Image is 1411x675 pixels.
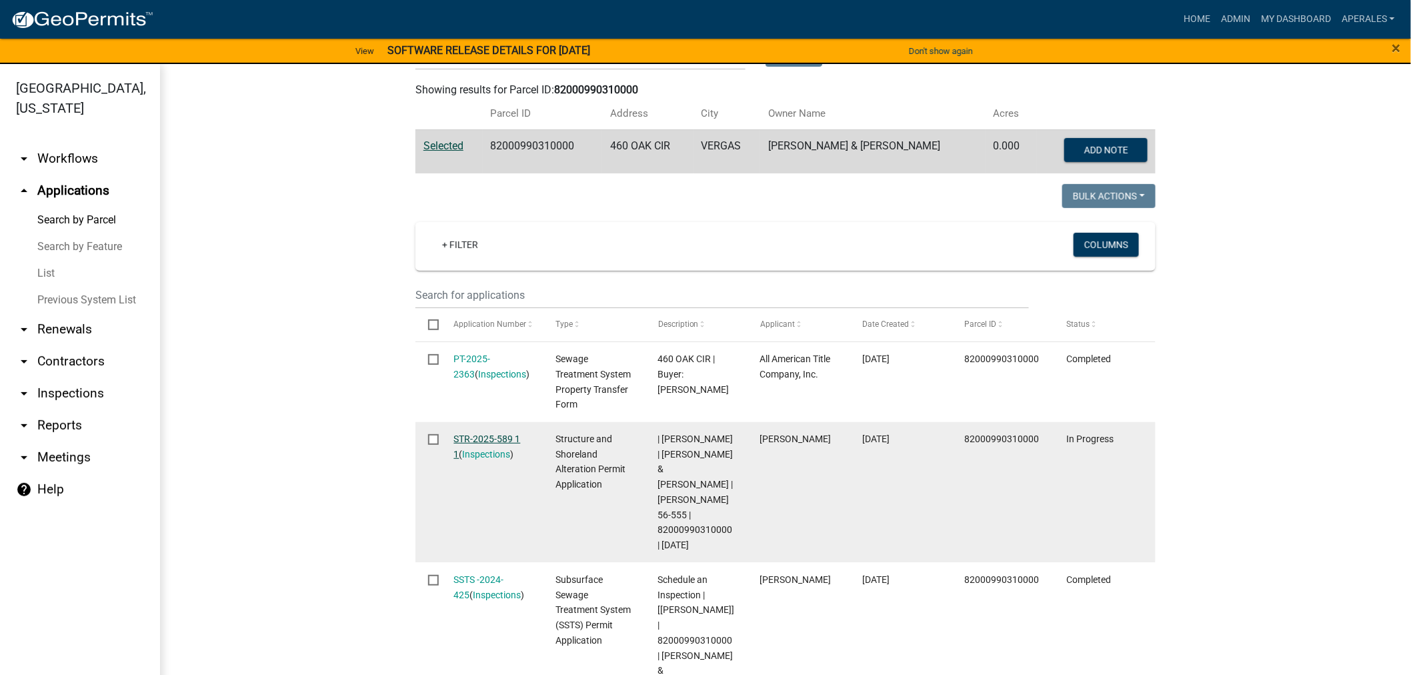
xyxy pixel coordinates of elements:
i: arrow_drop_down [16,354,32,370]
th: Parcel ID [483,98,603,129]
span: Parcel ID [964,319,996,329]
span: Applicant [760,319,795,329]
span: 08/29/2024 [862,574,890,585]
datatable-header-cell: Application Number [441,309,543,341]
button: Bulk Actions [1062,184,1156,208]
a: Inspections [479,369,527,380]
strong: 82000990310000 [554,83,638,96]
i: arrow_drop_up [16,183,32,199]
th: City [693,98,761,129]
button: Add Note [1064,138,1148,162]
span: Date Created [862,319,909,329]
div: ( ) [454,352,531,382]
span: 82000990310000 [964,354,1039,364]
strong: SOFTWARE RELEASE DETAILS FOR [DATE] [387,44,590,57]
span: × [1392,39,1401,57]
input: Search for applications [415,281,1029,309]
span: Completed [1066,354,1111,364]
span: 09/08/2025 [862,354,890,364]
i: arrow_drop_down [16,151,32,167]
a: My Dashboard [1256,7,1336,32]
th: Acres [986,98,1037,129]
span: 09/04/2025 [862,434,890,444]
datatable-header-cell: Applicant [748,309,850,341]
span: Structure and Shoreland Alteration Permit Application [556,434,626,490]
span: Status [1066,319,1090,329]
i: arrow_drop_down [16,450,32,466]
a: SSTS -2024-425 [454,574,504,600]
span: Type [556,319,573,329]
span: In Progress [1066,434,1114,444]
span: Completed [1066,574,1111,585]
datatable-header-cell: Date Created [850,309,952,341]
span: Application Number [454,319,527,329]
datatable-header-cell: Status [1054,309,1156,341]
button: Columns [1074,233,1139,257]
i: help [16,482,32,498]
th: Owner Name [760,98,986,129]
span: 82000990310000 [964,574,1039,585]
div: ( ) [454,432,531,462]
td: 82000990310000 [483,129,603,173]
th: Address [602,98,693,129]
span: All American Title Company, Inc. [760,354,831,380]
span: Description [658,319,699,329]
i: arrow_drop_down [16,321,32,337]
span: 460 OAK CIR | Buyer: Tamara Rust [658,354,730,395]
a: PT-2025-2363 [454,354,491,380]
span: Add Note [1084,144,1128,155]
span: Scott M Ellingson [760,574,832,585]
span: 82000990310000 [964,434,1039,444]
a: Inspections [463,449,511,460]
a: View [350,40,379,62]
div: Showing results for Parcel ID: [415,82,1156,98]
datatable-header-cell: Select [415,309,441,341]
td: 460 OAK CIR [602,129,693,173]
datatable-header-cell: Parcel ID [952,309,1054,341]
div: ( ) [454,572,531,603]
td: 0.000 [986,129,1037,173]
span: Sewage Treatment System Property Transfer Form [556,354,631,410]
a: Admin [1216,7,1256,32]
a: STR-2025-589 1 1 [454,434,521,460]
i: arrow_drop_down [16,386,32,402]
span: Subsurface Sewage Treatment System (SSTS) Permit Application [556,574,631,646]
button: Don't show again [904,40,978,62]
datatable-header-cell: Description [645,309,748,341]
a: Home [1178,7,1216,32]
td: VERGAS [693,129,761,173]
span: | Andrea Perales | BRUCE D & CYNTHIA R HURT TST | Lawrence 56-555 | 82000990310000 | 09/15/2026 [658,434,734,550]
datatable-header-cell: Type [543,309,645,341]
a: Inspections [473,590,521,600]
td: [PERSON_NAME] & [PERSON_NAME] [760,129,986,173]
a: + Filter [431,233,489,257]
i: arrow_drop_down [16,418,32,434]
button: Close [1392,40,1401,56]
a: Selected [423,139,463,152]
span: Bruce D Hurt [760,434,832,444]
a: aperales [1336,7,1400,32]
